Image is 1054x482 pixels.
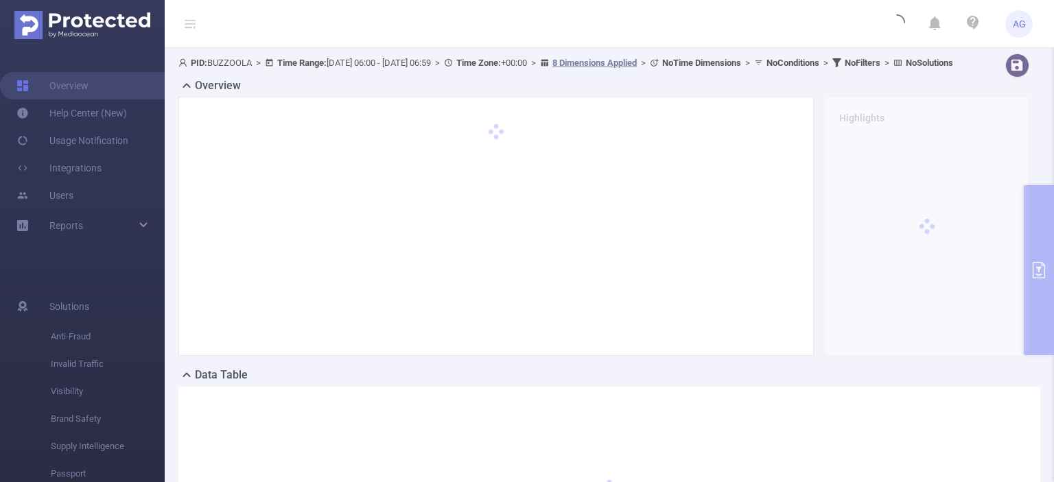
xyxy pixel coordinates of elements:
b: No Time Dimensions [662,58,741,68]
b: Time Zone: [456,58,501,68]
span: Supply Intelligence [51,433,165,460]
span: > [431,58,444,68]
span: Solutions [49,293,89,320]
span: Reports [49,220,83,231]
span: > [637,58,650,68]
h2: Overview [195,77,241,94]
span: > [741,58,754,68]
a: Users [16,182,73,209]
span: AG [1013,10,1026,38]
span: Brand Safety [51,405,165,433]
u: 8 Dimensions Applied [552,58,637,68]
span: > [252,58,265,68]
a: Overview [16,72,89,99]
b: PID: [191,58,207,68]
span: Visibility [51,378,165,405]
a: Reports [49,212,83,239]
i: icon: loading [889,14,905,34]
span: BUZZOOLA [DATE] 06:00 - [DATE] 06:59 +00:00 [178,58,953,68]
span: > [819,58,832,68]
b: Time Range: [277,58,327,68]
span: > [880,58,893,68]
img: Protected Media [14,11,150,39]
a: Usage Notification [16,127,128,154]
i: icon: user [178,58,191,67]
a: Help Center (New) [16,99,127,127]
h2: Data Table [195,367,248,383]
span: > [527,58,540,68]
b: No Conditions [766,58,819,68]
span: Anti-Fraud [51,323,165,350]
b: No Solutions [906,58,953,68]
a: Integrations [16,154,102,182]
span: Invalid Traffic [51,350,165,378]
b: No Filters [845,58,880,68]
